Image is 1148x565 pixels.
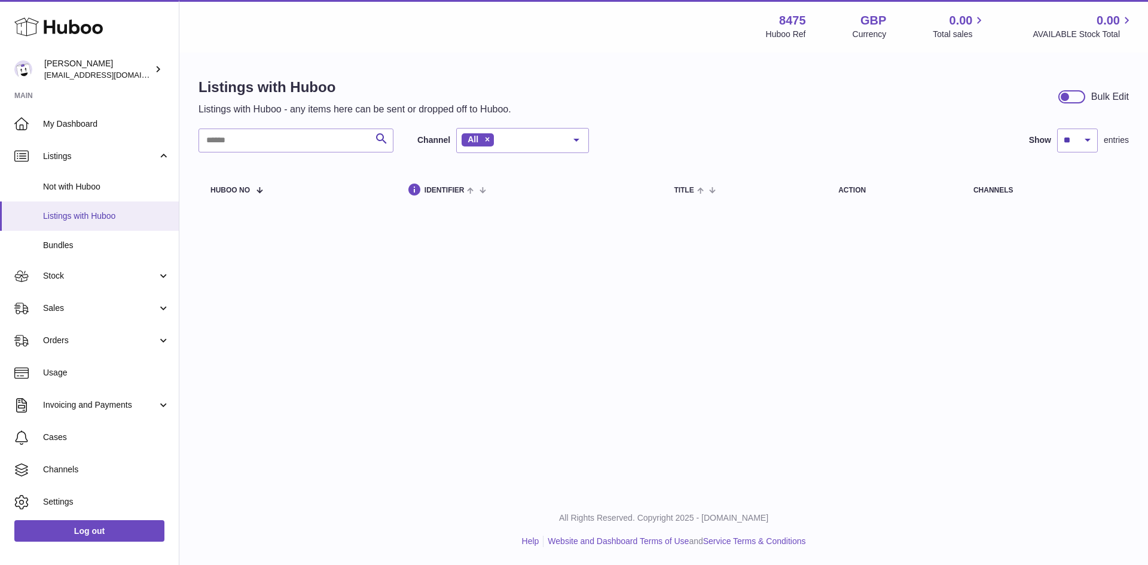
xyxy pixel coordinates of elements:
div: Bulk Edit [1091,90,1129,103]
span: Sales [43,303,157,314]
label: Show [1029,135,1051,146]
span: Stock [43,270,157,282]
span: Huboo no [210,187,250,194]
img: internalAdmin-8475@internal.huboo.com [14,60,32,78]
a: 0.00 AVAILABLE Stock Total [1033,13,1134,40]
label: Channel [417,135,450,146]
strong: GBP [860,13,886,29]
span: [EMAIL_ADDRESS][DOMAIN_NAME] [44,70,176,80]
span: entries [1104,135,1129,146]
span: 0.00 [1097,13,1120,29]
h1: Listings with Huboo [199,78,511,97]
span: Listings [43,151,157,162]
span: Invoicing and Payments [43,399,157,411]
div: Currency [853,29,887,40]
span: title [674,187,694,194]
a: Log out [14,520,164,542]
span: Listings with Huboo [43,210,170,222]
a: Service Terms & Conditions [703,536,806,546]
a: 0.00 Total sales [933,13,986,40]
span: identifier [425,187,465,194]
p: Listings with Huboo - any items here can be sent or dropped off to Huboo. [199,103,511,116]
a: Website and Dashboard Terms of Use [548,536,689,546]
span: My Dashboard [43,118,170,130]
span: Cases [43,432,170,443]
span: Channels [43,464,170,475]
span: All [468,135,478,144]
span: Total sales [933,29,986,40]
a: Help [522,536,539,546]
li: and [544,536,805,547]
p: All Rights Reserved. Copyright 2025 - [DOMAIN_NAME] [189,512,1138,524]
span: Not with Huboo [43,181,170,193]
span: 0.00 [949,13,973,29]
div: [PERSON_NAME] [44,58,152,81]
strong: 8475 [779,13,806,29]
div: Huboo Ref [766,29,806,40]
span: Usage [43,367,170,378]
div: action [838,187,949,194]
span: AVAILABLE Stock Total [1033,29,1134,40]
div: channels [973,187,1117,194]
span: Orders [43,335,157,346]
span: Bundles [43,240,170,251]
span: Settings [43,496,170,508]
